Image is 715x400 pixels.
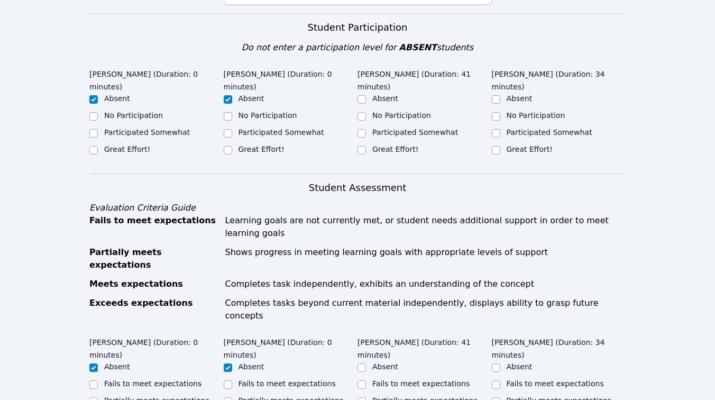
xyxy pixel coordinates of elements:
[104,362,130,371] label: Absent
[89,180,626,195] h3: Student Assessment
[225,246,626,271] div: Shows progress in meeting learning goals with appropriate levels of support
[492,333,626,361] legend: [PERSON_NAME] (Duration: 34 minutes)
[89,20,626,35] h3: Student Participation
[104,128,190,137] label: Participated Somewhat
[225,214,626,240] div: Learning goals are not currently met, or student needs additional support in order to meet learni...
[104,379,201,388] label: Fails to meet expectations
[225,297,626,322] div: Completes tasks beyond current material independently, displays ability to grasp future concepts
[89,202,626,214] div: Evaluation Criteria Guide
[239,145,285,153] label: Great Effort!
[507,145,553,153] label: Great Effort!
[507,128,592,137] label: Participated Somewhat
[89,65,224,93] legend: [PERSON_NAME] (Duration: 0 minutes)
[372,362,398,371] label: Absent
[239,111,297,120] label: No Participation
[89,246,219,271] div: Partially meets expectations
[507,94,533,103] label: Absent
[239,94,264,103] label: Absent
[89,41,626,54] div: Do not enter a participation level for students
[239,379,336,388] label: Fails to meet expectations
[357,65,492,93] legend: [PERSON_NAME] (Duration: 41 minutes)
[89,297,219,322] div: Exceeds expectations
[372,145,418,153] label: Great Effort!
[224,65,358,93] legend: [PERSON_NAME] (Duration: 0 minutes)
[239,128,324,137] label: Participated Somewhat
[239,362,264,371] label: Absent
[507,362,533,371] label: Absent
[372,379,470,388] label: Fails to meet expectations
[372,128,458,137] label: Participated Somewhat
[507,111,565,120] label: No Participation
[399,42,436,52] span: ABSENT
[104,94,130,103] label: Absent
[89,214,219,240] div: Fails to meet expectations
[357,333,492,361] legend: [PERSON_NAME] (Duration: 41 minutes)
[225,278,626,290] div: Completes task independently, exhibits an understanding of the concept
[224,333,358,361] legend: [PERSON_NAME] (Duration: 0 minutes)
[372,94,398,103] label: Absent
[104,145,150,153] label: Great Effort!
[89,278,219,290] div: Meets expectations
[372,111,431,120] label: No Participation
[492,65,626,93] legend: [PERSON_NAME] (Duration: 34 minutes)
[104,111,163,120] label: No Participation
[89,333,224,361] legend: [PERSON_NAME] (Duration: 0 minutes)
[507,379,604,388] label: Fails to meet expectations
